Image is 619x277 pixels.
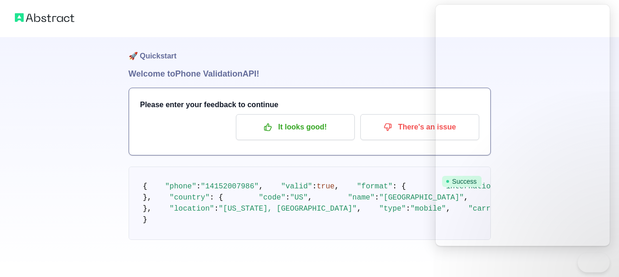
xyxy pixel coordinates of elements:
[169,193,209,202] span: "country"
[317,182,334,191] span: true
[367,119,472,135] p: There's an issue
[259,182,263,191] span: ,
[281,182,312,191] span: "valid"
[360,114,479,140] button: There's an issue
[392,182,406,191] span: : {
[379,205,406,213] span: "type"
[165,182,196,191] span: "phone"
[379,193,463,202] span: "[GEOGRAPHIC_DATA]"
[290,193,307,202] span: "US"
[308,193,313,202] span: ,
[219,205,357,213] span: "[US_STATE], [GEOGRAPHIC_DATA]"
[375,193,379,202] span: :
[259,193,286,202] span: "code"
[357,182,392,191] span: "format"
[15,11,74,24] img: Abstract logo
[410,205,446,213] span: "mobile"
[210,193,223,202] span: : {
[243,119,348,135] p: It looks good!
[334,182,339,191] span: ,
[312,182,317,191] span: :
[140,99,479,110] h3: Please enter your feedback to continue
[348,193,375,202] span: "name"
[436,5,610,246] iframe: Help Scout Beacon - Live Chat, Contact Form, and Knowledge Base
[236,114,355,140] button: It looks good!
[406,205,410,213] span: :
[129,32,491,67] h1: 🚀 Quickstart
[129,67,491,80] h1: Welcome to Phone Validation API!
[169,205,214,213] span: "location"
[286,193,290,202] span: :
[143,182,148,191] span: {
[578,253,610,272] iframe: Help Scout Beacon - Close
[196,182,201,191] span: :
[214,205,219,213] span: :
[357,205,361,213] span: ,
[201,182,259,191] span: "14152007986"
